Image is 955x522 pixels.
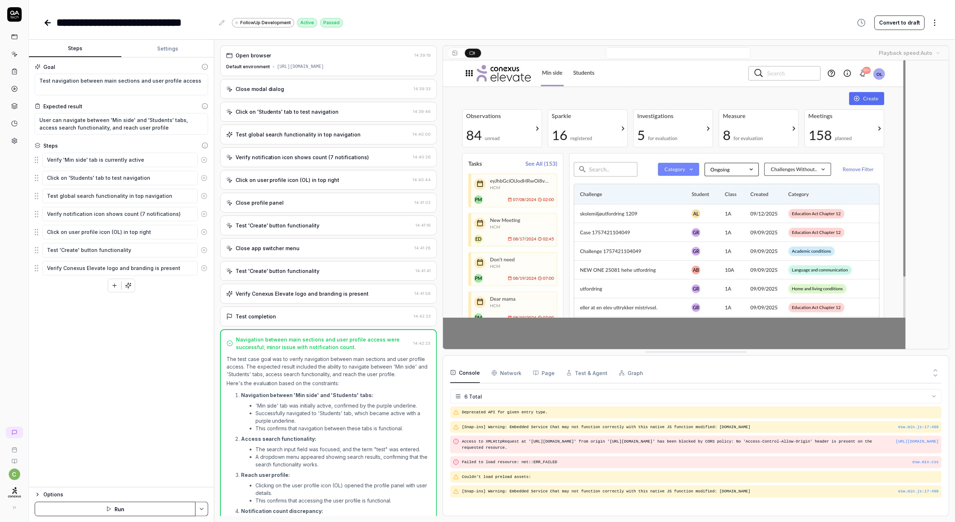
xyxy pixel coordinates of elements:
div: Navigation between main sections and user profile access were successful; minor issue with notifi... [236,336,411,351]
pre: Access to XMLHttpRequest at '[URL][DOMAIN_NAME]' from origin '[URL][DOMAIN_NAME]' has been blocke... [462,439,896,451]
time: 14:42:23 [413,341,430,346]
time: 14:41:56 [414,291,431,296]
button: Graph [619,363,643,383]
div: Suggestions [35,225,208,240]
div: Verify Conexus Elevate logo and branding is present [236,290,369,297]
div: Active [297,18,317,27]
li: The search input field was focused, and the term "test" was entered. [255,445,431,453]
div: Test completion [236,313,276,320]
a: Book a call with us [3,441,26,453]
li: This confirms that accessing the user profile is functional. [255,497,431,504]
div: Passed [320,18,343,27]
button: esw.min.css [912,459,939,465]
strong: Reach user profile: [241,472,290,478]
li: 'Min side' tab was initially active, confirmed by the purple underline. [255,402,431,409]
button: Conexus Logo [3,480,26,500]
div: Options [43,490,208,499]
button: Test & Agent [566,363,607,383]
div: Click on user profile icon (OL) in top right [236,176,340,184]
button: Remove step [198,261,211,275]
div: Test 'Create' button functionality [236,222,320,229]
button: Settings [121,40,214,57]
a: New conversation [6,427,23,438]
button: Remove step [198,171,211,185]
button: Network [491,363,521,383]
div: Close modal dialog [236,85,284,93]
a: Documentation [3,453,26,464]
div: Test 'Create' button functionality [236,267,320,275]
button: Run [35,502,195,516]
time: 14:41:28 [414,245,431,251]
div: Suggestions [35,170,208,186]
time: 14:42:23 [414,314,431,319]
li: A dropdown menu appeared showing search results, confirming that the search functionality works. [255,453,431,468]
div: Click on 'Students' tab to test navigation [236,108,339,116]
li: Clicking on the user profile icon (OL) opened the profile panel with user details. [255,482,431,497]
div: esw.min.js : 17 : 498 [898,488,939,495]
time: 14:40:26 [413,155,431,160]
button: esw.min.js:17:498 [898,488,939,495]
button: c [9,469,20,480]
button: Console [450,363,480,383]
pre: [Snap-ins] Warning: Embedded Service Chat may not function correctly with this native JS function... [462,488,939,495]
div: Suggestions [35,206,208,222]
div: Suggestions [35,152,208,168]
div: Playback speed: [879,49,932,57]
button: Page [533,363,555,383]
pre: Deprecated API for given entry type. [462,409,939,416]
button: Remove step [198,243,211,257]
button: Remove step [198,207,211,221]
p: Here's the evaluation based on the constraints: [227,379,431,387]
a: FollowUp Development [232,18,294,27]
time: 14:41:16 [416,223,431,228]
time: 14:39:46 [413,109,431,114]
li: Successfully navigated to 'Students' tab, which became active with a purple underline. [255,409,431,425]
button: Convert to draft [874,16,925,30]
time: 14:39:19 [414,53,431,58]
pre: Failed to load resource: net::ERR_FAILED [462,459,939,465]
button: [URL][DOMAIN_NAME] [896,439,939,445]
div: esw.min.js : 17 : 498 [898,424,939,430]
div: Open browser [236,52,271,59]
li: This confirms that navigation between these tabs is functional. [255,425,431,432]
pre: [Snap-ins] Warning: Embedded Service Chat may not function correctly with this native JS function... [462,424,939,430]
time: 14:41:41 [416,268,431,273]
time: 14:41:02 [414,200,431,205]
strong: Navigation between 'Min side' and 'Students' tabs: [241,392,374,398]
time: 14:40:00 [413,132,431,137]
strong: Access search functionality: [241,436,317,442]
button: Remove step [198,225,211,239]
pre: Couldn't load preload assets: [462,474,939,480]
div: Steps [43,142,58,149]
button: esw.min.js:17:498 [898,424,939,430]
time: 14:40:44 [413,177,431,182]
div: Suggestions [35,261,208,276]
button: Steps [29,40,121,57]
img: Conexus Logo [8,486,21,499]
div: Close app switcher menu [236,244,300,252]
div: [URL][DOMAIN_NAME] [277,64,324,70]
button: Options [35,490,208,499]
button: Remove step [198,153,211,167]
div: Default environment [226,64,270,70]
div: Goal [43,63,55,71]
time: 14:39:33 [414,86,431,91]
p: The test case goal was to verify navigation between main sections and user profile access. The ex... [227,355,431,378]
div: Close profile panel [236,199,284,206]
button: Remove step [198,189,211,203]
span: FollowUp Development [240,19,291,26]
div: Suggestions [35,243,208,258]
strong: Notification count discrepancy: [241,508,323,514]
div: Test global search functionality in top navigation [236,131,361,138]
div: Verify notification icon shows count (7 notifications) [236,153,369,161]
div: Expected result [43,103,82,110]
button: View version history [853,16,870,30]
div: Suggestions [35,188,208,204]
